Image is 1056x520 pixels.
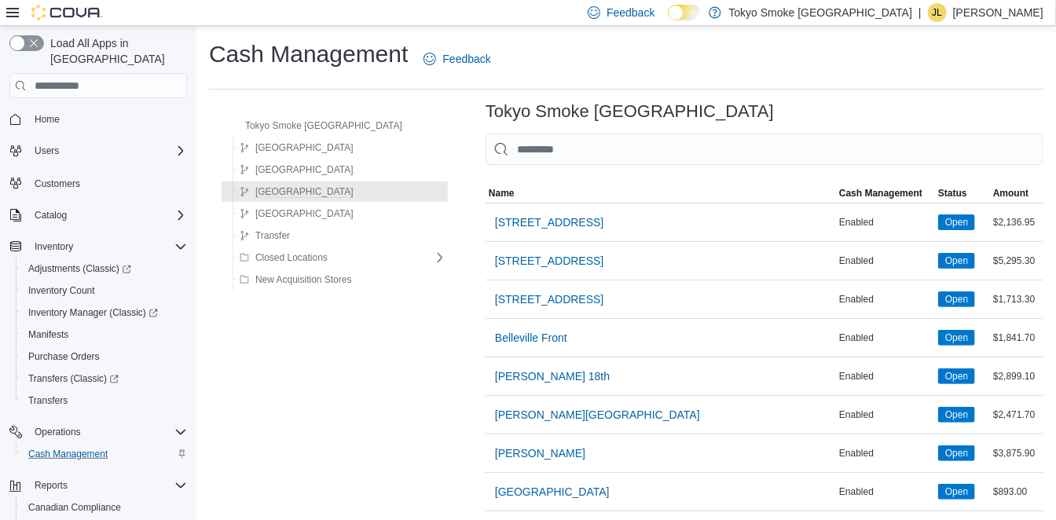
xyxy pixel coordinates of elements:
[836,251,935,270] div: Enabled
[22,347,187,366] span: Purchase Orders
[16,346,193,368] button: Purchase Orders
[22,391,187,410] span: Transfers
[22,259,187,278] span: Adjustments (Classic)
[255,273,352,286] span: New Acquisition Stores
[417,43,497,75] a: Feedback
[28,423,187,441] span: Operations
[233,182,360,201] button: [GEOGRAPHIC_DATA]
[28,141,187,160] span: Users
[990,482,1043,501] div: $893.00
[928,3,947,22] div: Jenefer Luchies
[28,110,66,129] a: Home
[22,259,137,278] a: Adjustments (Classic)
[35,113,60,126] span: Home
[28,237,187,256] span: Inventory
[28,372,119,385] span: Transfers (Classic)
[918,3,922,22] p: |
[668,20,669,21] span: Dark Mode
[945,254,968,268] span: Open
[35,240,73,253] span: Inventory
[836,482,935,501] div: Enabled
[233,226,296,245] button: Transfer
[28,394,68,407] span: Transfers
[22,325,187,344] span: Manifests
[22,325,75,344] a: Manifests
[938,291,975,307] span: Open
[16,496,193,518] button: Canadian Compliance
[22,445,114,463] a: Cash Management
[16,302,193,324] a: Inventory Manager (Classic)
[31,5,102,20] img: Cova
[607,5,654,20] span: Feedback
[28,350,100,363] span: Purchase Orders
[3,108,193,130] button: Home
[223,116,409,135] button: Tokyo Smoke [GEOGRAPHIC_DATA]
[245,119,402,132] span: Tokyo Smoke [GEOGRAPHIC_DATA]
[495,214,603,230] span: [STREET_ADDRESS]
[16,258,193,280] a: Adjustments (Classic)
[945,408,968,422] span: Open
[489,284,610,315] button: [STREET_ADDRESS]
[233,204,360,223] button: [GEOGRAPHIC_DATA]
[495,407,700,423] span: [PERSON_NAME][GEOGRAPHIC_DATA]
[836,213,935,232] div: Enabled
[255,185,354,198] span: [GEOGRAPHIC_DATA]
[836,367,935,386] div: Enabled
[945,446,968,460] span: Open
[839,187,922,200] span: Cash Management
[495,291,603,307] span: [STREET_ADDRESS]
[945,369,968,383] span: Open
[3,421,193,443] button: Operations
[938,445,975,461] span: Open
[990,184,1043,203] button: Amount
[209,38,408,70] h1: Cash Management
[16,324,193,346] button: Manifests
[945,485,968,499] span: Open
[495,484,610,500] span: [GEOGRAPHIC_DATA]
[489,245,610,276] button: [STREET_ADDRESS]
[489,438,592,469] button: [PERSON_NAME]
[255,229,290,242] span: Transfer
[28,173,187,192] span: Customers
[489,399,706,430] button: [PERSON_NAME][GEOGRAPHIC_DATA]
[3,204,193,226] button: Catalog
[938,407,975,423] span: Open
[836,290,935,309] div: Enabled
[990,405,1043,424] div: $2,471.70
[945,331,968,345] span: Open
[3,171,193,194] button: Customers
[28,328,68,341] span: Manifests
[35,145,59,157] span: Users
[255,141,354,154] span: [GEOGRAPHIC_DATA]
[22,281,101,300] a: Inventory Count
[255,207,354,220] span: [GEOGRAPHIC_DATA]
[486,134,1043,165] input: This is a search bar. As you type, the results lower in the page will automatically filter.
[28,237,79,256] button: Inventory
[22,369,125,388] a: Transfers (Classic)
[22,281,187,300] span: Inventory Count
[933,3,943,22] span: JL
[836,328,935,347] div: Enabled
[28,306,158,319] span: Inventory Manager (Classic)
[44,35,187,67] span: Load All Apps in [GEOGRAPHIC_DATA]
[489,187,515,200] span: Name
[945,292,968,306] span: Open
[938,214,975,230] span: Open
[28,476,74,495] button: Reports
[22,303,164,322] a: Inventory Manager (Classic)
[28,501,121,514] span: Canadian Compliance
[28,284,95,297] span: Inventory Count
[22,498,187,517] span: Canadian Compliance
[3,474,193,496] button: Reports
[233,248,334,267] button: Closed Locations
[22,347,106,366] a: Purchase Orders
[35,426,81,438] span: Operations
[938,330,975,346] span: Open
[16,390,193,412] button: Transfers
[16,280,193,302] button: Inventory Count
[233,270,358,289] button: New Acquisition Stores
[935,184,990,203] button: Status
[35,178,80,190] span: Customers
[990,328,1043,347] div: $1,841.70
[22,445,187,463] span: Cash Management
